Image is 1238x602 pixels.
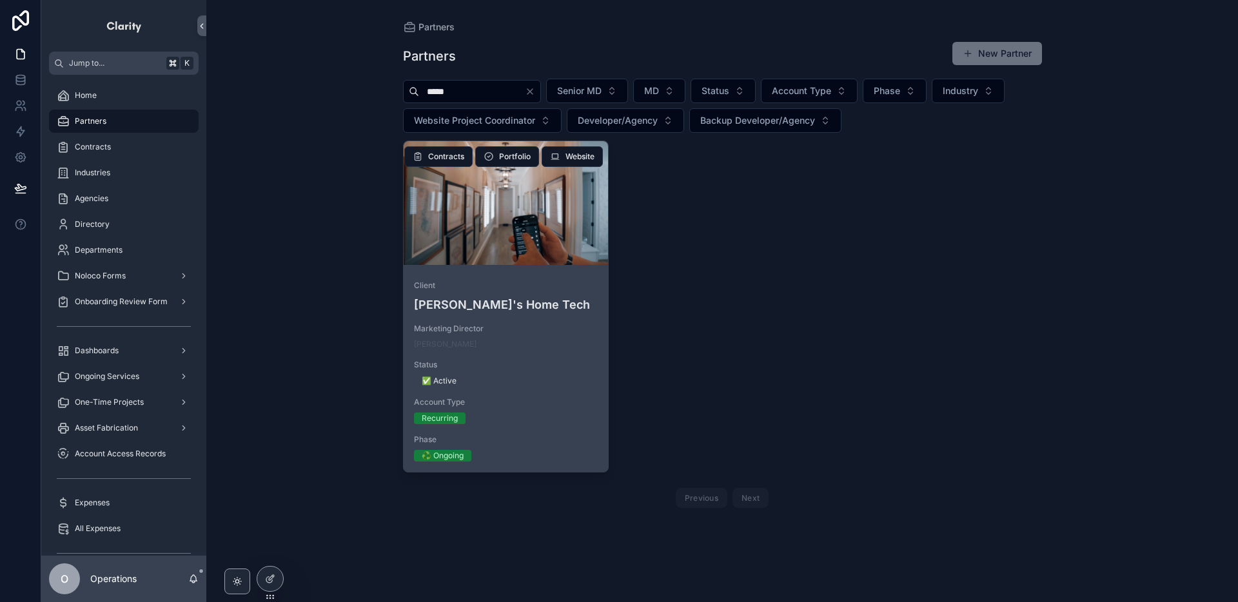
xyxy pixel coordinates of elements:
[772,84,831,97] span: Account Type
[932,79,1005,103] button: Select Button
[689,108,841,133] button: Select Button
[700,114,815,127] span: Backup Developer/Agency
[106,15,142,36] img: App logo
[863,79,927,103] button: Select Button
[702,84,729,97] span: Status
[414,324,598,334] span: Marketing Director
[75,498,110,508] span: Expenses
[414,397,598,407] span: Account Type
[75,371,139,382] span: Ongoing Services
[403,141,609,472] a: Client[PERSON_NAME]'s Home TechMarketing Director[PERSON_NAME]Status✅ ActiveAccount TypeRecurring...
[75,245,123,255] span: Departments
[90,572,137,585] p: Operations
[414,114,535,127] span: Website Project Coordinator
[75,397,144,407] span: One-Time Projects
[49,290,199,313] a: Onboarding Review Form
[49,365,199,388] a: Ongoing Services
[49,517,199,540] a: All Expenses
[182,58,192,68] span: K
[75,168,110,178] span: Industries
[557,84,602,97] span: Senior MD
[567,108,684,133] button: Select Button
[49,491,199,514] a: Expenses
[422,375,457,387] div: ✅ Active
[49,187,199,210] a: Agencies
[761,79,858,103] button: Select Button
[414,296,598,313] h4: [PERSON_NAME]'s Home Tech
[75,90,97,101] span: Home
[49,442,199,465] a: Account Access Records
[49,110,199,133] a: Partners
[414,360,598,370] span: Status
[75,219,110,229] span: Directory
[75,423,138,433] span: Asset Fabrication
[952,42,1042,65] button: New Partner
[499,151,531,162] span: Portfolio
[644,84,659,97] span: MD
[49,52,199,75] button: Jump to...K
[69,58,161,68] span: Jump to...
[75,142,111,152] span: Contracts
[578,114,658,127] span: Developer/Agency
[428,151,464,162] span: Contracts
[403,108,562,133] button: Select Button
[49,339,199,362] a: Dashboards
[49,135,199,159] a: Contracts
[418,21,455,34] span: Partners
[422,450,464,461] div: ♻️ Ongoing
[414,434,598,445] span: Phase
[75,345,119,356] span: Dashboards
[49,264,199,287] a: Noloco Forms
[404,146,473,167] button: Contracts
[49,391,199,414] a: One-Time Projects
[403,47,456,65] h1: Partners
[49,161,199,184] a: Industries
[75,296,168,307] span: Onboarding Review Form
[546,79,628,103] button: Select Button
[75,116,106,126] span: Partners
[633,79,685,103] button: Select Button
[49,416,199,440] a: Asset Fabrication
[49,238,199,262] a: Departments
[75,449,166,459] span: Account Access Records
[49,213,199,236] a: Directory
[404,141,609,265] div: Aarons.webp
[414,339,477,349] a: [PERSON_NAME]
[475,146,539,167] button: Portfolio
[422,413,458,424] div: Recurring
[41,75,206,556] div: scrollable content
[414,280,598,291] span: Client
[403,21,455,34] a: Partners
[691,79,756,103] button: Select Button
[75,523,121,534] span: All Expenses
[943,84,978,97] span: Industry
[542,146,603,167] button: Website
[75,193,108,204] span: Agencies
[75,271,126,281] span: Noloco Forms
[61,571,68,587] span: O
[565,151,594,162] span: Website
[525,86,540,97] button: Clear
[874,84,900,97] span: Phase
[49,84,199,107] a: Home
